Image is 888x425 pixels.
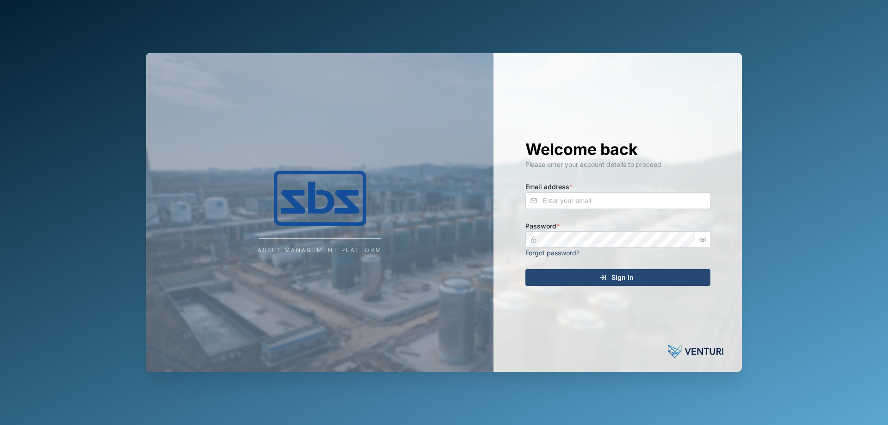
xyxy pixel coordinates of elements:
[525,139,710,160] h1: Welcome back
[525,182,573,192] label: Email address
[525,221,560,231] label: Password
[228,171,413,226] img: Company Logo
[525,192,710,209] input: Enter your email
[525,249,580,257] a: Forgot password?
[611,270,634,285] span: Sign In
[258,246,382,255] div: Asset Management Platform
[525,269,710,286] button: Sign In
[668,342,723,361] img: Powered by: Venturi
[525,160,710,170] div: Please enter your account details to proceed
